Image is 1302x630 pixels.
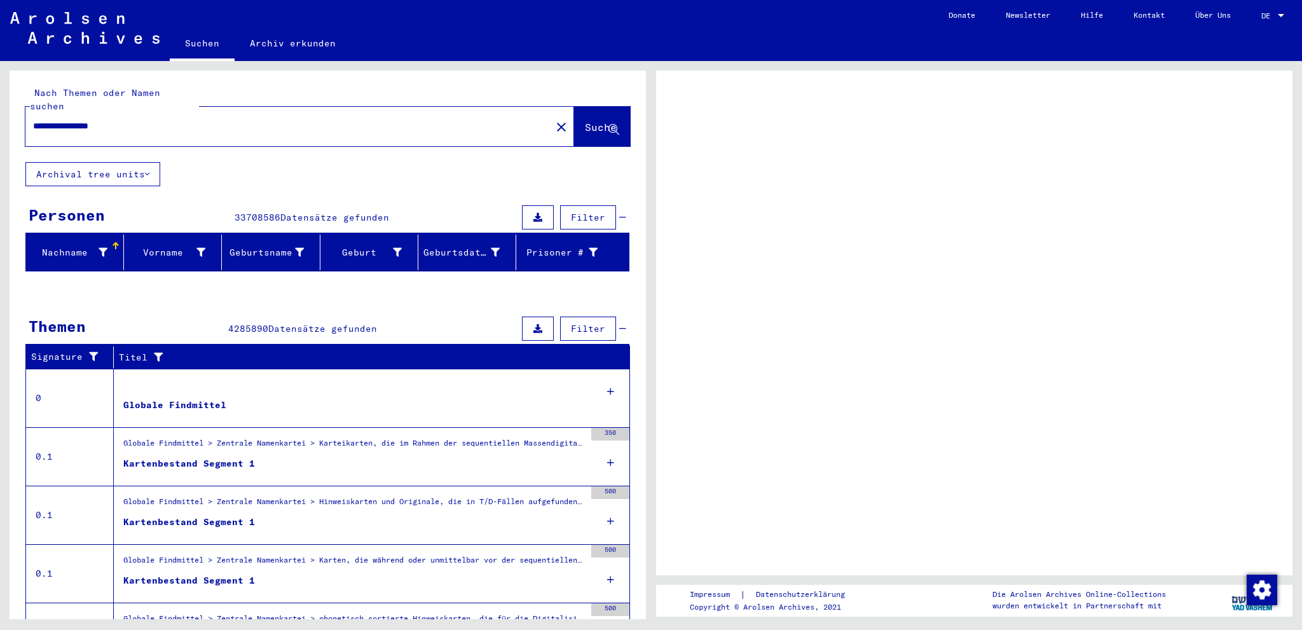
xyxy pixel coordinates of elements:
div: Geburtsdatum [423,246,500,259]
div: Signature [31,347,116,367]
div: 350 [591,428,629,441]
td: 0 [26,369,114,427]
div: Geburtsname [227,246,303,259]
div: Globale Findmittel > Zentrale Namenkartei > Karten, die während oder unmittelbar vor der sequenti... [123,554,585,572]
span: Datensätze gefunden [280,212,389,223]
div: Vorname [129,242,221,263]
mat-header-cell: Geburtsdatum [418,235,516,270]
mat-header-cell: Nachname [26,235,124,270]
mat-icon: close [554,120,569,135]
div: Personen [29,203,105,226]
button: Filter [560,317,616,341]
mat-header-cell: Vorname [124,235,222,270]
p: Copyright © Arolsen Archives, 2021 [690,601,860,613]
a: Datenschutzerklärung [746,588,860,601]
span: 4285890 [228,323,268,334]
div: Nachname [31,242,123,263]
div: Zustimmung ändern [1246,574,1277,605]
button: Clear [549,114,574,139]
span: Filter [571,323,605,334]
div: Geburtsname [227,242,319,263]
img: Arolsen_neg.svg [10,12,160,44]
button: Suche [574,107,630,146]
div: Kartenbestand Segment 1 [123,457,255,470]
div: Themen [29,315,86,338]
div: Geburt‏ [325,246,402,259]
div: Kartenbestand Segment 1 [123,574,255,587]
span: DE [1261,11,1275,20]
td: 0.1 [26,544,114,603]
span: Filter [571,212,605,223]
div: Kartenbestand Segment 1 [123,516,255,529]
p: wurden entwickelt in Partnerschaft mit [992,600,1166,612]
mat-header-cell: Prisoner # [516,235,629,270]
div: 500 [591,545,629,558]
span: Suche [585,121,617,134]
img: yv_logo.png [1229,584,1277,616]
div: | [690,588,860,601]
span: 33708586 [235,212,280,223]
div: Geburt‏ [325,242,418,263]
a: Archiv erkunden [235,28,351,58]
img: Zustimmung ändern [1247,575,1277,605]
mat-header-cell: Geburtsname [222,235,320,270]
div: Globale Findmittel [123,399,226,412]
div: Prisoner # [521,242,613,263]
div: 500 [591,486,629,499]
div: Nachname [31,246,107,259]
button: Archival tree units [25,162,160,186]
a: Impressum [690,588,740,601]
div: Globale Findmittel > Zentrale Namenkartei > Karteikarten, die im Rahmen der sequentiellen Massend... [123,437,585,455]
button: Filter [560,205,616,229]
div: Vorname [129,246,205,259]
p: Die Arolsen Archives Online-Collections [992,589,1166,600]
a: Suchen [170,28,235,61]
td: 0.1 [26,427,114,486]
div: 500 [591,603,629,616]
div: Geburtsdatum [423,242,516,263]
div: Titel [119,347,617,367]
div: Signature [31,350,104,364]
td: 0.1 [26,486,114,544]
div: Titel [119,351,605,364]
mat-header-cell: Geburt‏ [320,235,418,270]
div: Prisoner # [521,246,598,259]
mat-label: Nach Themen oder Namen suchen [30,87,160,112]
div: Globale Findmittel > Zentrale Namenkartei > Hinweiskarten und Originale, die in T/D-Fällen aufgef... [123,496,585,514]
span: Datensätze gefunden [268,323,377,334]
